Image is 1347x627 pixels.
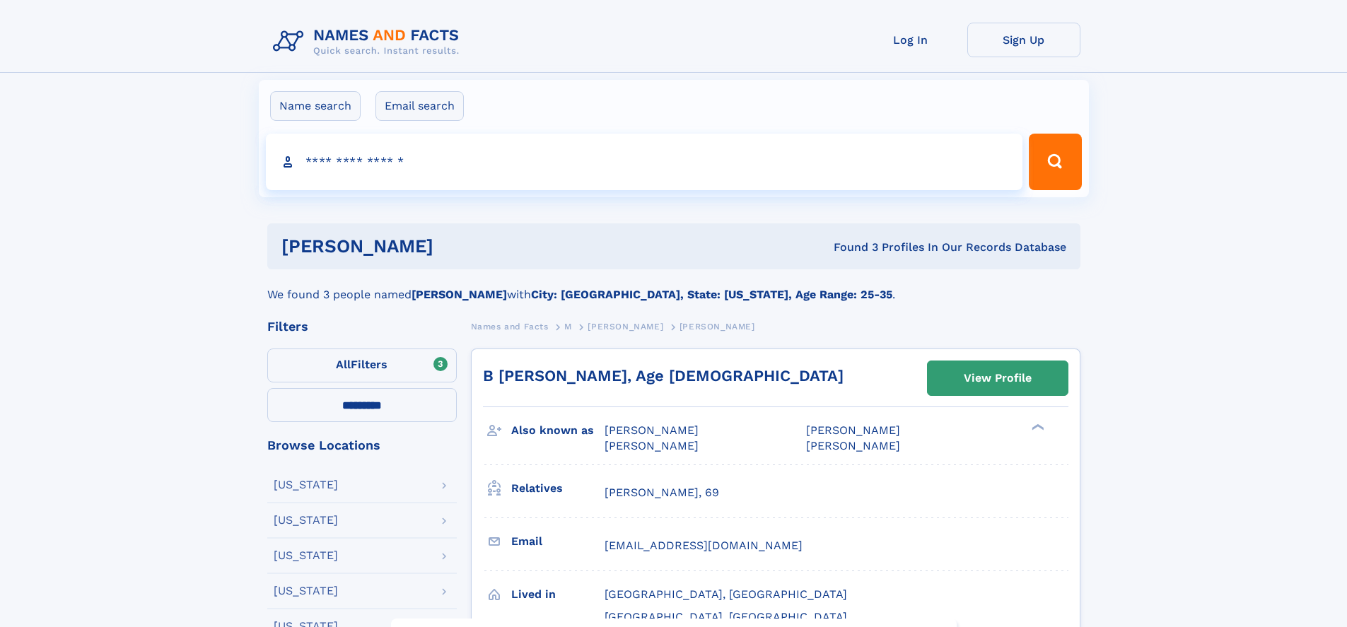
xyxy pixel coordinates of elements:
[267,269,1080,303] div: We found 3 people named with .
[564,322,572,332] span: M
[274,479,338,491] div: [US_STATE]
[267,348,457,382] label: Filters
[274,515,338,526] div: [US_STATE]
[964,362,1032,394] div: View Profile
[274,585,338,597] div: [US_STATE]
[588,322,663,332] span: [PERSON_NAME]
[967,23,1080,57] a: Sign Up
[564,317,572,335] a: M
[267,320,457,333] div: Filters
[806,423,900,437] span: [PERSON_NAME]
[483,367,844,385] a: B [PERSON_NAME], Age [DEMOGRAPHIC_DATA]
[1029,134,1081,190] button: Search Button
[336,358,351,371] span: All
[1028,423,1045,432] div: ❯
[511,582,605,607] h3: Lived in
[634,240,1066,255] div: Found 3 Profiles In Our Records Database
[854,23,967,57] a: Log In
[270,91,361,121] label: Name search
[471,317,549,335] a: Names and Facts
[511,418,605,443] h3: Also known as
[928,361,1068,395] a: View Profile
[588,317,663,335] a: [PERSON_NAME]
[281,238,634,255] h1: [PERSON_NAME]
[511,529,605,553] h3: Email
[274,550,338,561] div: [US_STATE]
[605,587,847,601] span: [GEOGRAPHIC_DATA], [GEOGRAPHIC_DATA]
[375,91,464,121] label: Email search
[605,423,699,437] span: [PERSON_NAME]
[267,23,471,61] img: Logo Names and Facts
[605,485,719,500] a: [PERSON_NAME], 69
[267,439,457,452] div: Browse Locations
[531,288,892,301] b: City: [GEOGRAPHIC_DATA], State: [US_STATE], Age Range: 25-35
[266,134,1023,190] input: search input
[680,322,755,332] span: [PERSON_NAME]
[806,439,900,452] span: [PERSON_NAME]
[605,610,847,623] span: [GEOGRAPHIC_DATA], [GEOGRAPHIC_DATA]
[511,476,605,500] h3: Relatives
[605,439,699,452] span: [PERSON_NAME]
[412,288,507,301] b: [PERSON_NAME]
[605,539,803,552] span: [EMAIL_ADDRESS][DOMAIN_NAME]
